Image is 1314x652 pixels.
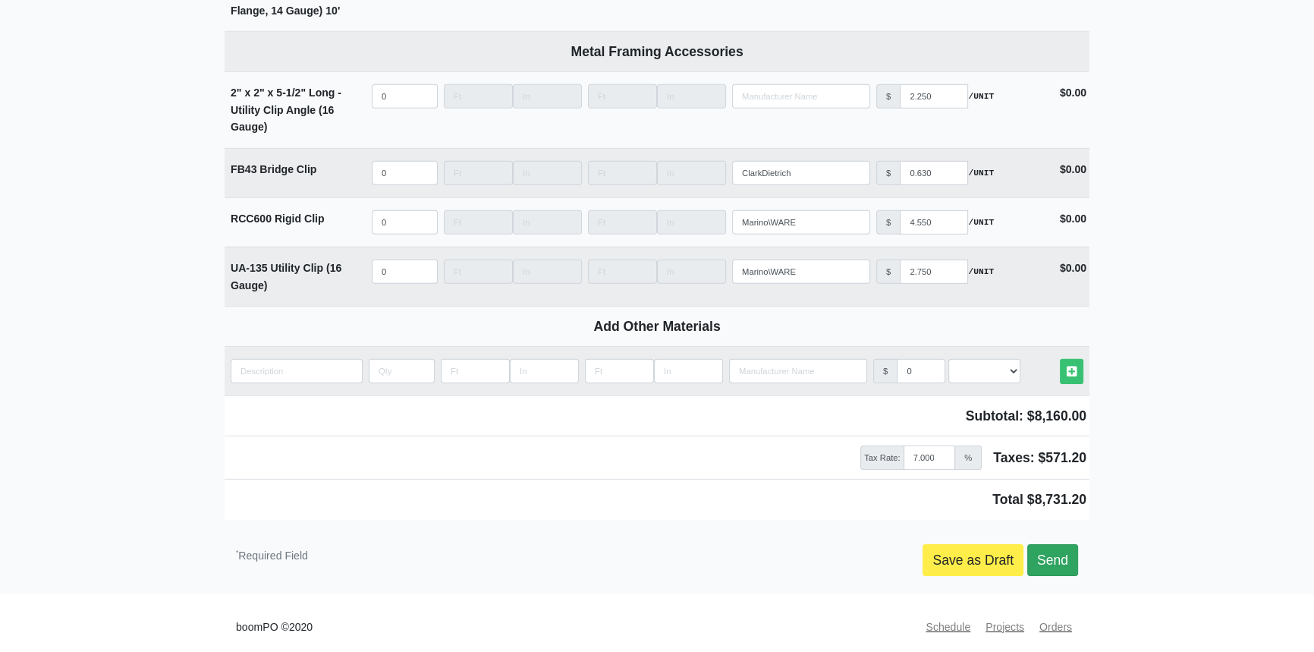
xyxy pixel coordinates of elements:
[236,550,308,562] small: Required Field
[444,210,513,235] input: Length
[876,84,901,109] div: $
[900,161,968,185] input: manufacturer
[732,260,870,284] input: Search
[876,260,901,284] div: $
[966,408,1086,424] span: Subtotal: $8,160.00
[372,84,438,109] input: quantity
[231,87,341,133] strong: 2" x 2" x 5-1/2" Long - Utility Clip Angle (16 Gauge)
[993,447,1086,468] span: Taxes: $571.20
[732,161,870,185] input: Search
[372,260,438,284] input: quantity
[900,260,968,284] input: manufacturer
[372,210,438,235] input: quantity
[654,359,723,383] input: Length
[369,359,435,383] input: quantity
[954,446,982,470] span: %
[444,84,513,109] input: Length
[732,210,870,235] input: Search
[325,5,340,17] span: 10'
[900,210,968,235] input: manufacturer
[372,161,438,185] input: quantity
[1060,163,1086,175] strong: $0.00
[657,161,726,185] input: Length
[923,544,1023,576] a: Save as Draft
[873,359,897,383] div: $
[441,359,510,383] input: Length
[510,359,579,383] input: Length
[513,84,582,109] input: Length
[571,44,743,59] b: Metal Framing Accessories
[657,260,726,284] input: Length
[588,161,657,185] input: Length
[657,210,726,235] input: Length
[236,619,313,636] small: boomPO ©2020
[513,161,582,185] input: Length
[513,210,582,235] input: Length
[585,359,654,383] input: Length
[231,213,325,225] strong: RCC600 Rigid Clip
[231,262,341,291] strong: UA-135 Utility Clip (16 Gauge)
[968,90,994,103] strong: /UNIT
[900,84,968,109] input: manufacturer
[513,260,582,284] input: Length
[1027,544,1078,576] a: Send
[588,260,657,284] input: Length
[968,265,994,279] strong: /UNIT
[593,319,720,334] b: Add Other Materials
[876,210,901,235] div: $
[732,84,870,109] input: Search
[919,613,976,642] a: Schedule
[231,359,363,383] input: quantity
[1033,613,1078,642] a: Orders
[1060,213,1086,225] strong: $0.00
[876,161,901,185] div: $
[729,359,867,383] input: Search
[231,163,316,175] strong: FB43 Bridge Clip
[979,613,1030,642] a: Projects
[444,260,513,284] input: Length
[588,84,657,109] input: Length
[897,359,945,383] input: manufacturer
[860,446,904,470] span: Tax Rate:
[968,216,994,229] strong: /UNIT
[968,166,994,180] strong: /UNIT
[657,84,726,109] input: Length
[1060,87,1086,99] strong: $0.00
[588,210,657,235] input: Length
[1060,262,1086,274] strong: $0.00
[444,161,513,185] input: Length
[992,492,1086,507] span: Total $8,731.20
